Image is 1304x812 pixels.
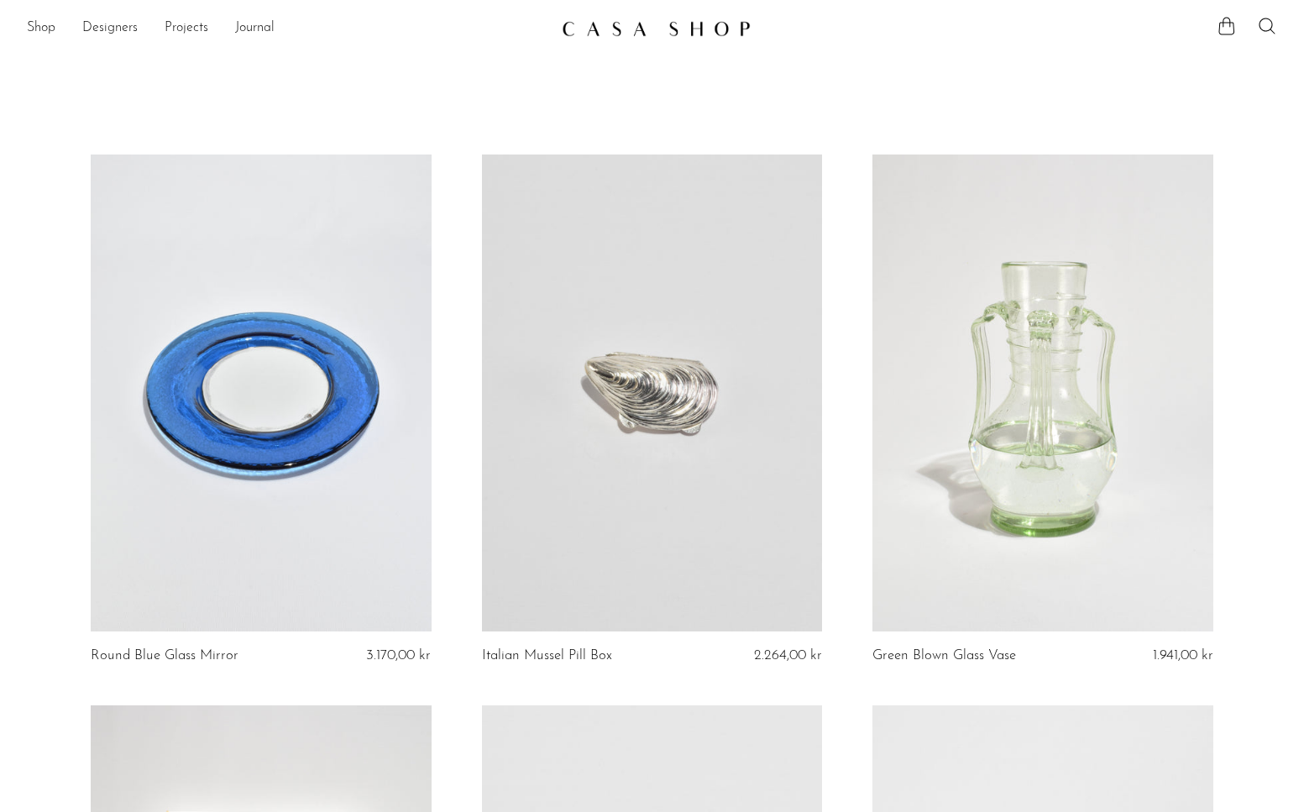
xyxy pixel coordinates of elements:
[27,14,548,43] ul: NEW HEADER MENU
[27,18,55,39] a: Shop
[91,648,238,663] a: Round Blue Glass Mirror
[235,18,275,39] a: Journal
[366,648,431,663] span: 3.170,00 kr
[482,648,612,663] a: Italian Mussel Pill Box
[82,18,138,39] a: Designers
[754,648,822,663] span: 2.264,00 kr
[1153,648,1213,663] span: 1.941,00 kr
[27,14,548,43] nav: Desktop navigation
[165,18,208,39] a: Projects
[872,648,1016,663] a: Green Blown Glass Vase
